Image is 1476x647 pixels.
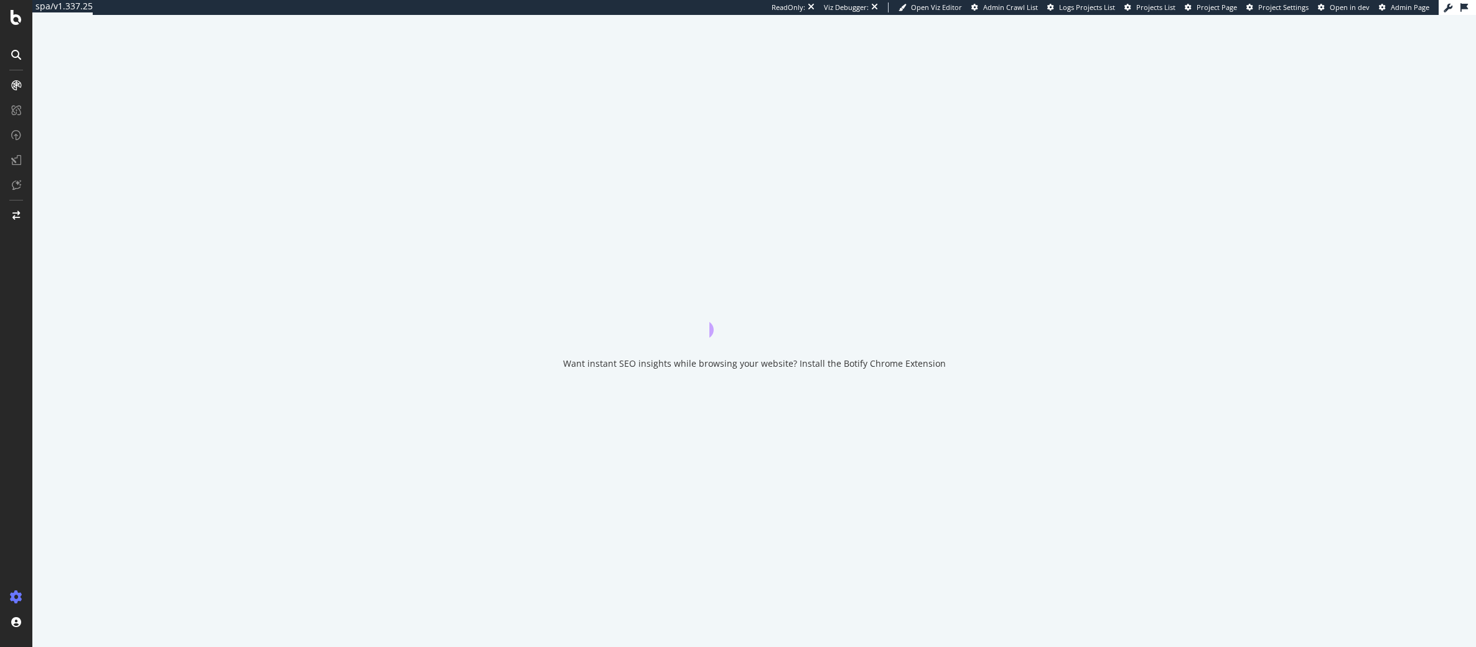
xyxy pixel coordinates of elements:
[1059,2,1115,12] span: Logs Projects List
[983,2,1038,12] span: Admin Crawl List
[1330,2,1370,12] span: Open in dev
[1136,2,1175,12] span: Projects List
[971,2,1038,12] a: Admin Crawl List
[1246,2,1309,12] a: Project Settings
[1197,2,1237,12] span: Project Page
[1379,2,1429,12] a: Admin Page
[563,357,946,370] div: Want instant SEO insights while browsing your website? Install the Botify Chrome Extension
[1185,2,1237,12] a: Project Page
[1318,2,1370,12] a: Open in dev
[824,2,869,12] div: Viz Debugger:
[1124,2,1175,12] a: Projects List
[911,2,962,12] span: Open Viz Editor
[709,293,799,338] div: animation
[899,2,962,12] a: Open Viz Editor
[1258,2,1309,12] span: Project Settings
[1047,2,1115,12] a: Logs Projects List
[1391,2,1429,12] span: Admin Page
[772,2,805,12] div: ReadOnly:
